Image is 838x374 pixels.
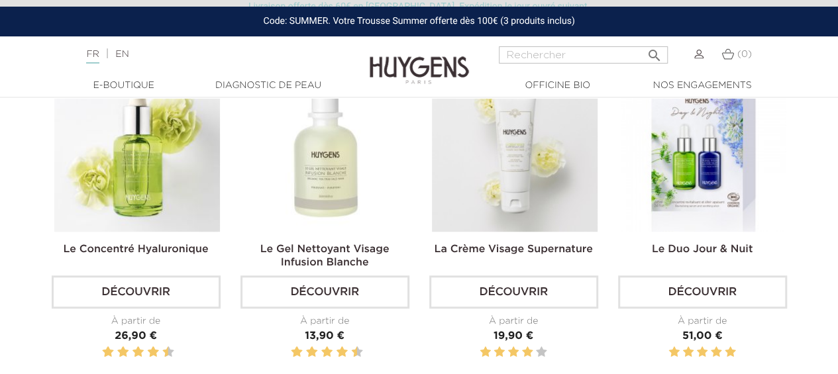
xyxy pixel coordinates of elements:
a: Diagnostic de peau [202,79,335,93]
label: 4 [711,344,721,361]
label: 7 [145,344,147,361]
label: 3 [303,344,305,361]
a: Le Duo Jour & Nuit [652,244,753,255]
label: 3 [697,344,707,361]
label: 8 [150,344,156,361]
img: Le Concentré Hyaluronique [54,66,220,232]
a: Officine Bio [492,79,624,93]
label: 7 [334,344,336,361]
span: 26,90 € [115,331,157,342]
a: La Crème Visage Supernature [434,244,592,255]
label: 10 [354,344,360,361]
label: 2 [683,344,694,361]
a: Découvrir [618,275,787,308]
label: 5 [319,344,321,361]
div: À partir de [618,314,787,328]
a: Découvrir [240,275,409,308]
label: 2 [494,344,505,361]
label: 1 [99,344,101,361]
label: 5 [130,344,132,361]
span: (0) [737,50,752,59]
label: 4 [120,344,127,361]
label: 9 [160,344,162,361]
span: 19,90 € [494,331,533,342]
a: Découvrir [429,275,598,308]
img: La Crème Visage Supernature [432,66,598,232]
a: Le Gel Nettoyant Visage Infusion Blanche [260,244,390,268]
label: 6 [135,344,142,361]
label: 3 [115,344,117,361]
a: FR [86,50,99,64]
img: Le Duo Jour & Nuit [621,66,786,232]
input: Rechercher [499,46,668,64]
label: 6 [324,344,331,361]
button:  [643,42,666,60]
img: Le Gel Nettoyant Visage Infusion Blanche 250ml [243,66,409,232]
a: E-Boutique [58,79,190,93]
label: 2 [293,344,300,361]
a: Découvrir [52,275,221,308]
span: 13,90 € [305,331,344,342]
label: 10 [165,344,172,361]
img: Huygens [370,35,469,86]
label: 8 [339,344,345,361]
label: 1 [480,344,491,361]
span: 51,00 € [682,331,723,342]
div: À partir de [52,314,221,328]
i:  [647,44,662,60]
label: 1 [288,344,290,361]
label: 1 [669,344,680,361]
a: EN [115,50,129,59]
div: | [79,46,339,62]
a: Nos engagements [636,79,768,93]
label: 9 [349,344,351,361]
label: 3 [508,344,519,361]
label: 5 [725,344,735,361]
label: 4 [522,344,533,361]
label: 5 [536,344,547,361]
label: 4 [309,344,315,361]
div: À partir de [429,314,598,328]
div: À partir de [240,314,409,328]
a: Le Concentré Hyaluronique [64,244,209,255]
label: 2 [105,344,111,361]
